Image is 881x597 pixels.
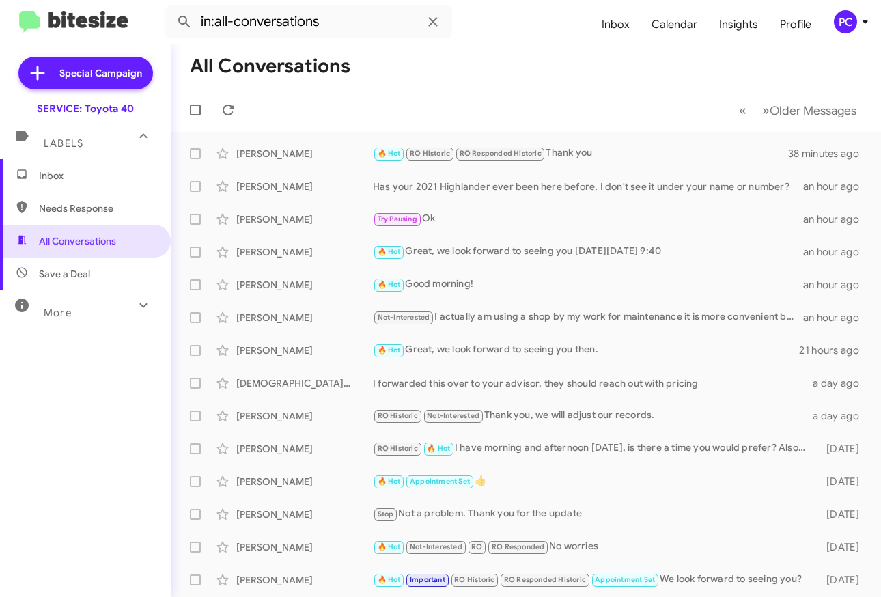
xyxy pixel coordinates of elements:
[595,575,655,584] span: Appointment Set
[813,409,870,423] div: a day ago
[373,244,803,260] div: Great, we look forward to seeing you [DATE][DATE] 9:40
[373,572,814,587] div: We look forward to seeing you?
[39,202,155,215] span: Needs Response
[754,96,865,124] button: Next
[378,346,401,355] span: 🔥 Hot
[769,5,822,44] a: Profile
[378,149,401,158] span: 🔥 Hot
[373,211,803,227] div: Ok
[814,442,870,456] div: [DATE]
[803,245,870,259] div: an hour ago
[803,180,870,193] div: an hour ago
[799,344,870,357] div: 21 hours ago
[460,149,542,158] span: RO Responded Historic
[373,539,814,555] div: No worries
[373,376,813,390] div: I forwarded this over to your advisor, they should reach out with pricing
[37,102,134,115] div: SERVICE: Toyota 40
[165,5,452,38] input: Search
[822,10,866,33] button: PC
[236,508,373,521] div: [PERSON_NAME]
[814,475,870,488] div: [DATE]
[373,309,803,325] div: I actually am using a shop by my work for maintenance it is more convenient but thank you anyway
[731,96,865,124] nav: Page navigation example
[373,145,788,161] div: Thank you
[236,409,373,423] div: [PERSON_NAME]
[788,147,870,161] div: 38 minutes ago
[236,147,373,161] div: [PERSON_NAME]
[236,278,373,292] div: [PERSON_NAME]
[236,475,373,488] div: [PERSON_NAME]
[708,5,769,44] a: Insights
[378,542,401,551] span: 🔥 Hot
[410,575,445,584] span: Important
[762,102,770,119] span: »
[39,234,116,248] span: All Conversations
[803,278,870,292] div: an hour ago
[378,280,401,289] span: 🔥 Hot
[44,307,72,319] span: More
[770,103,856,118] span: Older Messages
[803,212,870,226] div: an hour ago
[373,473,814,489] div: 👍
[373,408,813,424] div: Thank you, we will adjust our records.
[236,573,373,587] div: [PERSON_NAME]
[504,575,586,584] span: RO Responded Historic
[492,542,544,551] span: RO Responded
[378,313,430,322] span: Not-Interested
[373,441,814,456] div: I have morning and afternoon [DATE], is there a time you would prefer? Also, would you prefer to ...
[59,66,142,80] span: Special Campaign
[803,311,870,324] div: an hour ago
[410,542,462,551] span: Not-Interested
[814,508,870,521] div: [DATE]
[378,510,394,518] span: Stop
[373,277,803,292] div: Good morning!
[373,180,803,193] div: Has your 2021 Highlander ever been here before, I don't see it under your name or number?
[427,444,450,453] span: 🔥 Hot
[378,214,417,223] span: Try Pausing
[814,573,870,587] div: [DATE]
[454,575,494,584] span: RO Historic
[373,506,814,522] div: Not a problem. Thank you for the update
[236,180,373,193] div: [PERSON_NAME]
[373,342,799,358] div: Great, we look forward to seeing you then.
[591,5,641,44] a: Inbox
[427,411,479,420] span: Not-Interested
[410,477,470,486] span: Appointment Set
[236,245,373,259] div: [PERSON_NAME]
[471,542,482,551] span: RO
[378,247,401,256] span: 🔥 Hot
[236,540,373,554] div: [PERSON_NAME]
[190,55,350,77] h1: All Conversations
[236,442,373,456] div: [PERSON_NAME]
[39,267,90,281] span: Save a Deal
[18,57,153,89] a: Special Campaign
[378,444,418,453] span: RO Historic
[236,311,373,324] div: [PERSON_NAME]
[236,212,373,226] div: [PERSON_NAME]
[39,169,155,182] span: Inbox
[236,344,373,357] div: [PERSON_NAME]
[378,411,418,420] span: RO Historic
[236,376,373,390] div: [DEMOGRAPHIC_DATA][PERSON_NAME]
[739,102,746,119] span: «
[731,96,755,124] button: Previous
[378,575,401,584] span: 🔥 Hot
[44,137,83,150] span: Labels
[834,10,857,33] div: PC
[410,149,450,158] span: RO Historic
[813,376,870,390] div: a day ago
[378,477,401,486] span: 🔥 Hot
[814,540,870,554] div: [DATE]
[641,5,708,44] a: Calendar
